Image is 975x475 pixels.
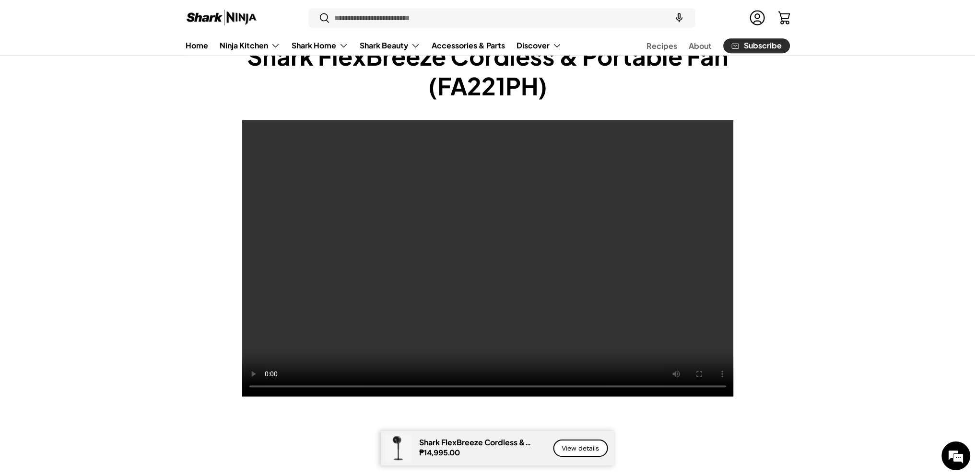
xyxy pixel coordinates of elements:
a: About [689,36,712,55]
span: We're online! [56,121,132,218]
summary: Shark Beauty [354,36,426,55]
summary: Shark Home [286,36,354,55]
strong: ₱14,995.00 [419,448,462,458]
a: Subscribe [723,38,790,53]
nav: Secondary [623,36,790,55]
a: Accessories & Parts [432,36,505,55]
nav: Primary [186,36,562,55]
div: Minimize live chat window [157,5,180,28]
p: Shark FlexBreeze Cordless & Portable Fan (FA221PH) [419,438,541,447]
h2: Shark FlexBreeze Cordless & Portable Fan (FA221PH) [242,41,733,101]
summary: Ninja Kitchen [214,36,286,55]
a: View details [553,440,608,457]
img: Shark Ninja Philippines [186,9,258,27]
img: https://sharkninja.com.ph/products/shark-flexbreeze-cordless-portable-fan-fa221ph [385,435,411,462]
a: Home [186,36,208,55]
textarea: Type your message and hit 'Enter' [5,262,183,295]
span: Subscribe [744,42,782,50]
a: Recipes [646,36,677,55]
summary: Discover [511,36,567,55]
speech-search-button: Search by voice [664,8,694,29]
div: Chat with us now [50,54,161,66]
